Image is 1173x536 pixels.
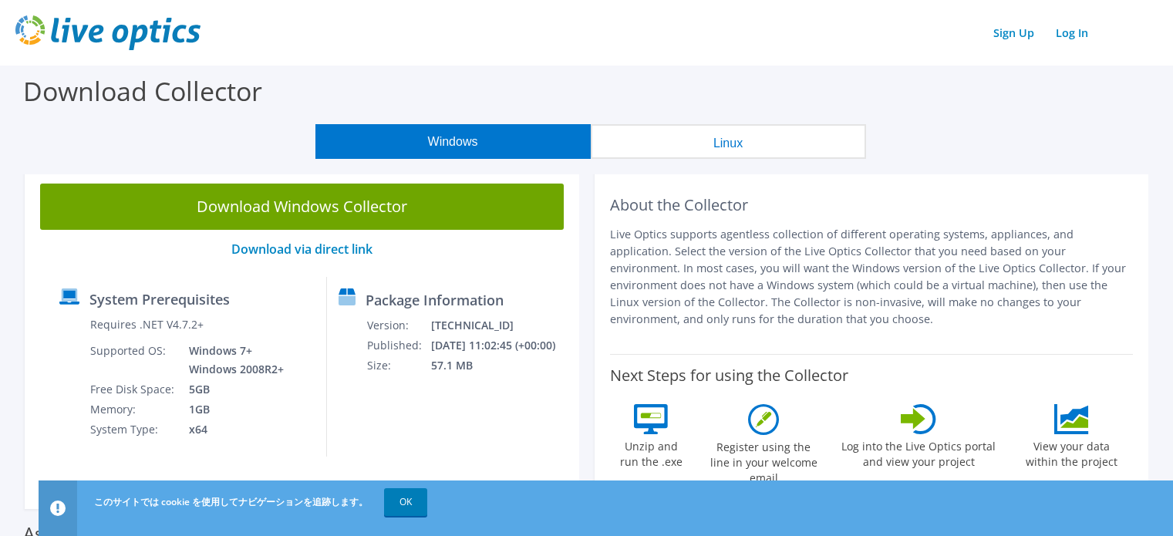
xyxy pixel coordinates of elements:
td: Windows 7+ Windows 2008R2+ [177,341,287,379]
h2: About the Collector [610,196,1134,214]
label: Next Steps for using the Collector [610,366,848,385]
td: 5GB [177,379,287,399]
label: Package Information [366,292,504,308]
a: Sign Up [986,22,1042,44]
label: Register using the line in your welcome email [706,435,821,486]
label: View your data within the project [1016,434,1127,470]
td: [DATE] 11:02:45 (+00:00) [430,335,572,356]
label: Requires .NET V4.7.2+ [90,317,204,332]
td: 1GB [177,399,287,420]
td: x64 [177,420,287,440]
td: Version: [366,315,430,335]
a: Log In [1048,22,1096,44]
label: System Prerequisites [89,292,230,307]
a: Download via direct link [231,241,372,258]
td: Size: [366,356,430,376]
td: Supported OS: [89,341,177,379]
td: System Type: [89,420,177,440]
button: Windows [315,124,591,159]
td: 57.1 MB [430,356,572,376]
a: Download Windows Collector [40,184,564,230]
td: Published: [366,335,430,356]
span: このサイトでは cookie を使用してナビゲーションを追跡します。 [94,495,368,508]
td: Memory: [89,399,177,420]
td: Free Disk Space: [89,379,177,399]
label: Download Collector [23,73,262,109]
label: Log into the Live Optics portal and view your project [841,434,996,470]
td: [TECHNICAL_ID] [430,315,572,335]
p: Live Optics supports agentless collection of different operating systems, appliances, and applica... [610,226,1134,328]
button: Linux [591,124,866,159]
img: live_optics_svg.svg [15,15,201,50]
label: Unzip and run the .exe [615,434,686,470]
a: OK [384,488,427,516]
